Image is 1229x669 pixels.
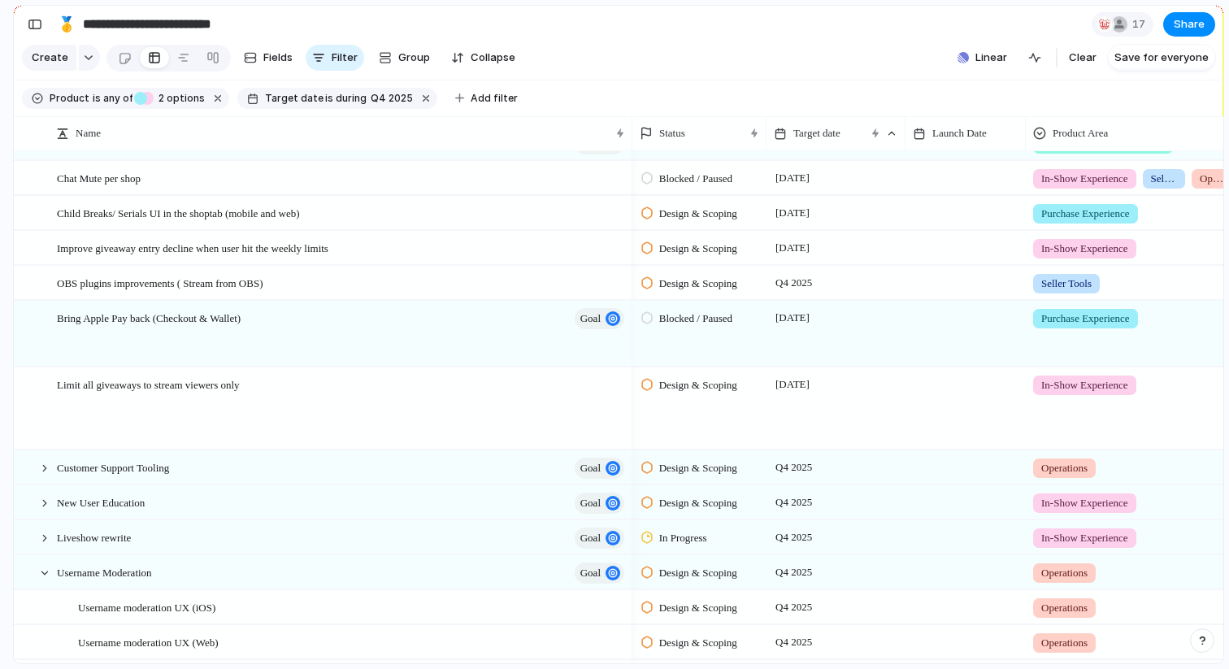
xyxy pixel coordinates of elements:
[371,45,438,71] button: Group
[1053,125,1108,141] span: Product Area
[659,635,737,651] span: Design & Scoping
[659,495,737,511] span: Design & Scoping
[575,458,624,479] button: goal
[398,50,430,66] span: Group
[1041,565,1088,581] span: Operations
[580,307,601,330] span: goal
[1151,171,1178,187] span: Seller Tools
[471,50,515,66] span: Collapse
[575,493,624,514] button: goal
[1041,171,1128,187] span: In-Show Experience
[57,375,240,393] span: Limit all giveaways to stream viewers only
[1069,50,1097,66] span: Clear
[1041,311,1130,327] span: Purchase Experience
[154,91,205,106] span: options
[580,492,601,515] span: goal
[57,168,141,187] span: Chat Mute per shop
[771,528,816,547] span: Q4 2025
[659,460,737,476] span: Design & Scoping
[78,632,219,651] span: Username moderation UX (Web)
[771,168,814,188] span: [DATE]
[659,377,737,393] span: Design & Scoping
[50,91,89,106] span: Product
[1041,241,1128,257] span: In-Show Experience
[1062,45,1103,71] button: Clear
[1041,635,1088,651] span: Operations
[332,50,358,66] span: Filter
[771,203,814,223] span: [DATE]
[367,89,416,107] button: Q4 2025
[1041,530,1128,546] span: In-Show Experience
[325,91,333,106] span: is
[659,171,732,187] span: Blocked / Paused
[1041,600,1088,616] span: Operations
[1114,50,1209,66] span: Save for everyone
[333,91,367,106] span: during
[1200,171,1224,187] span: Operations
[659,241,737,257] span: Design & Scoping
[265,91,324,106] span: Target date
[57,203,300,222] span: Child Breaks/ Serials UI in the shoptab (mobile and web)
[951,46,1014,70] button: Linear
[471,91,518,106] span: Add filter
[659,206,737,222] span: Design & Scoping
[57,273,263,292] span: OBS plugins improvements ( Stream from OBS)
[975,50,1007,66] span: Linear
[57,308,241,327] span: Bring Apple Pay back (Checkout & Wallet)
[1041,206,1130,222] span: Purchase Experience
[78,597,215,616] span: Username moderation UX (iOS)
[263,50,293,66] span: Fields
[57,458,169,476] span: Customer Support Tooling
[580,527,601,550] span: goal
[445,45,522,71] button: Collapse
[57,238,328,257] span: Improve giveaway entry decline when user hit the weekly limits
[575,308,624,329] button: goal
[575,528,624,549] button: goal
[1163,12,1215,37] button: Share
[22,45,76,71] button: Create
[659,276,737,292] span: Design & Scoping
[101,91,132,106] span: any of
[58,13,76,35] div: 🥇
[659,311,732,327] span: Blocked / Paused
[76,125,101,141] span: Name
[57,493,145,511] span: New User Education
[932,125,987,141] span: Launch Date
[659,125,685,141] span: Status
[575,563,624,584] button: goal
[771,632,816,652] span: Q4 2025
[1108,45,1215,71] button: Save for everyone
[580,562,601,584] span: goal
[154,92,167,104] span: 2
[134,89,208,107] button: 2 options
[793,125,840,141] span: Target date
[659,565,737,581] span: Design & Scoping
[89,89,136,107] button: isany of
[575,133,624,154] button: goal
[771,375,814,394] span: [DATE]
[1041,460,1088,476] span: Operations
[1174,16,1205,33] span: Share
[32,50,68,66] span: Create
[57,563,152,581] span: Username Moderation
[57,528,131,546] span: Liveshow rewrite
[1041,377,1128,393] span: In-Show Experience
[54,11,80,37] button: 🥇
[659,530,707,546] span: In Progress
[771,273,816,293] span: Q4 2025
[93,91,101,106] span: is
[771,493,816,512] span: Q4 2025
[306,45,364,71] button: Filter
[237,45,299,71] button: Fields
[771,238,814,258] span: [DATE]
[659,600,737,616] span: Design & Scoping
[445,87,528,110] button: Add filter
[580,457,601,480] span: goal
[771,563,816,582] span: Q4 2025
[771,597,816,617] span: Q4 2025
[1041,276,1092,292] span: Seller Tools
[371,91,413,106] span: Q4 2025
[771,308,814,328] span: [DATE]
[771,458,816,477] span: Q4 2025
[324,89,369,107] button: isduring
